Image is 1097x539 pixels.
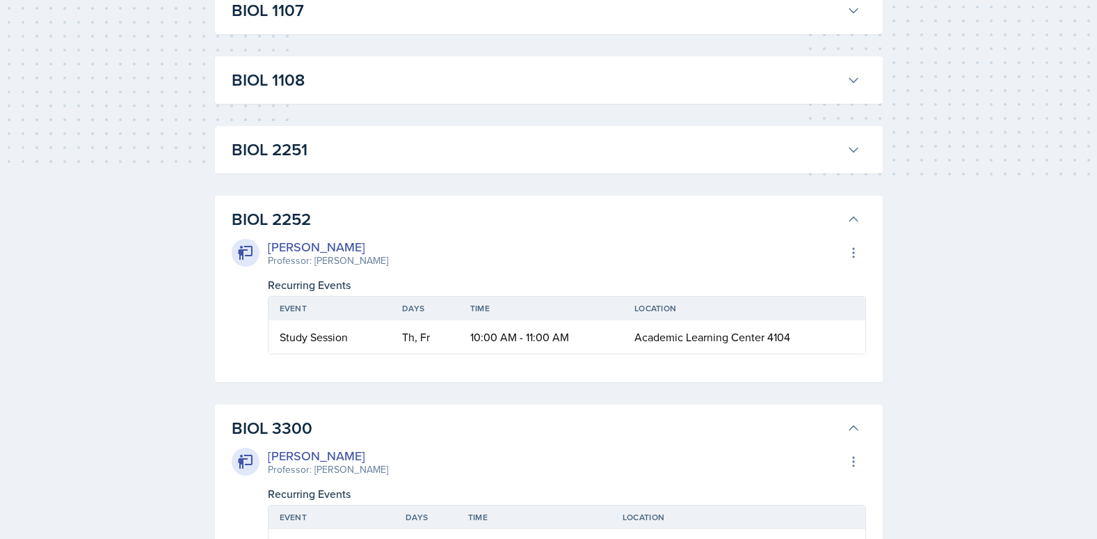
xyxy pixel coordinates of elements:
[280,329,380,345] div: Study Session
[269,506,395,529] th: Event
[232,68,841,93] h3: BIOL 1108
[268,253,388,268] div: Professor: [PERSON_NAME]
[232,207,841,232] h3: BIOL 2252
[268,446,388,465] div: [PERSON_NAME]
[459,320,623,354] td: 10:00 AM - 11:00 AM
[268,237,388,256] div: [PERSON_NAME]
[229,204,863,235] button: BIOL 2252
[229,413,863,444] button: BIOL 3300
[623,297,865,320] th: Location
[232,416,841,441] h3: BIOL 3300
[229,134,863,165] button: BIOL 2251
[268,485,866,502] div: Recurring Events
[391,297,459,320] th: Days
[634,329,790,345] span: Academic Learning Center 4104
[268,462,388,477] div: Professor: [PERSON_NAME]
[394,506,457,529] th: Days
[391,320,459,354] td: Th, Fr
[229,65,863,95] button: BIOL 1108
[457,506,611,529] th: Time
[232,137,841,162] h3: BIOL 2251
[459,297,623,320] th: Time
[268,276,866,293] div: Recurring Events
[269,297,391,320] th: Event
[611,506,865,529] th: Location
